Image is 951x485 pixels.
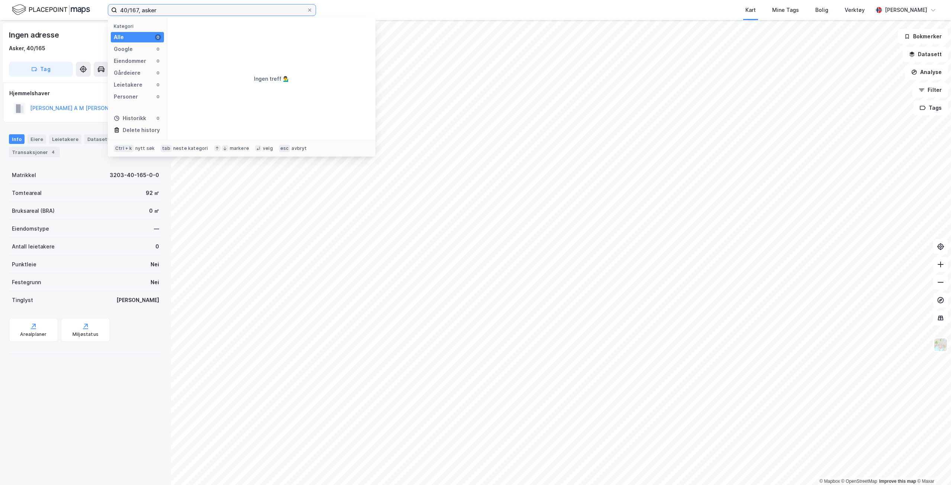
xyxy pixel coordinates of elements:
[254,74,289,83] div: Ingen treff 💁‍♂️
[154,224,159,233] div: —
[12,224,49,233] div: Eiendomstype
[12,242,55,251] div: Antall leietakere
[912,83,948,97] button: Filter
[72,331,99,337] div: Miljøstatus
[934,338,948,352] img: Z
[114,114,146,123] div: Historikk
[114,45,133,54] div: Google
[845,6,865,15] div: Verktøy
[123,126,160,135] div: Delete history
[151,278,159,287] div: Nei
[114,68,141,77] div: Gårdeiere
[155,115,161,121] div: 0
[28,134,46,144] div: Eiere
[12,189,42,197] div: Tomteareal
[230,145,249,151] div: markere
[12,296,33,305] div: Tinglyst
[110,171,159,180] div: 3203-40-165-0-0
[173,145,208,151] div: neste kategori
[161,145,172,152] div: tab
[9,147,60,157] div: Transaksjoner
[885,6,927,15] div: [PERSON_NAME]
[9,89,162,98] div: Hjemmelshaver
[9,134,25,144] div: Info
[146,189,159,197] div: 92 ㎡
[745,6,756,15] div: Kart
[279,145,290,152] div: esc
[155,82,161,88] div: 0
[114,92,138,101] div: Personer
[12,206,55,215] div: Bruksareal (BRA)
[116,296,159,305] div: [PERSON_NAME]
[903,47,948,62] button: Datasett
[12,260,36,269] div: Punktleie
[291,145,307,151] div: avbryt
[9,29,60,41] div: Ingen adresse
[12,171,36,180] div: Matrikkel
[9,62,73,77] button: Tag
[114,33,124,42] div: Alle
[12,278,41,287] div: Festegrunn
[155,34,161,40] div: 0
[12,3,90,16] img: logo.f888ab2527a4732fd821a326f86c7f29.svg
[49,134,81,144] div: Leietakere
[114,23,164,29] div: Kategori
[772,6,799,15] div: Mine Tags
[914,449,951,485] iframe: Chat Widget
[155,46,161,52] div: 0
[149,206,159,215] div: 0 ㎡
[905,65,948,80] button: Analyse
[49,148,57,156] div: 4
[114,57,146,65] div: Eiendommer
[151,260,159,269] div: Nei
[879,479,916,484] a: Improve this map
[135,145,155,151] div: nytt søk
[117,4,307,16] input: Søk på adresse, matrikkel, gårdeiere, leietakere eller personer
[898,29,948,44] button: Bokmerker
[155,58,161,64] div: 0
[914,449,951,485] div: Kontrollprogram for chat
[9,44,45,53] div: Asker, 40/165
[815,6,828,15] div: Bolig
[913,100,948,115] button: Tags
[263,145,273,151] div: velg
[20,331,46,337] div: Arealplaner
[155,242,159,251] div: 0
[114,80,142,89] div: Leietakere
[114,145,134,152] div: Ctrl + k
[841,479,877,484] a: OpenStreetMap
[819,479,840,484] a: Mapbox
[84,134,112,144] div: Datasett
[155,94,161,100] div: 0
[155,70,161,76] div: 0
